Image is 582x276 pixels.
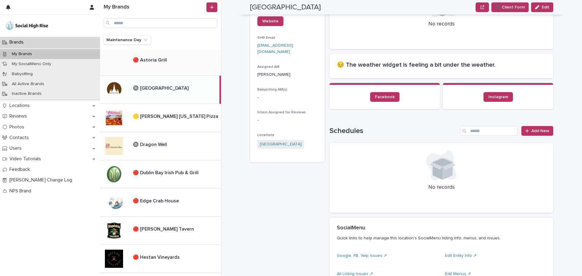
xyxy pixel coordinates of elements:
p: My Brands [7,52,37,57]
a: Facebook [370,92,400,102]
p: [PERSON_NAME] [257,71,317,78]
span: Babysitting AM(s) [257,88,287,91]
a: 🔴 Edge Crab House🔴 Edge Crab House [100,188,221,217]
p: - [257,117,317,124]
h1: My Brands [104,4,205,11]
p: Feedback [7,167,35,172]
a: 🔴 [PERSON_NAME] Tavern🔴 [PERSON_NAME] Tavern [100,217,221,245]
a: 🔘 [GEOGRAPHIC_DATA]🔘 [GEOGRAPHIC_DATA] [100,76,221,104]
span: Intern Assigned for Reviews [257,111,306,114]
h2: SocialMenu [337,225,365,231]
p: 🔘 Dragon Well [133,141,168,148]
a: Add New [521,126,553,136]
a: Instagram [483,92,513,102]
a: 🔘 Dragon Well🔘 Dragon Well [100,132,221,160]
p: No records [337,21,546,28]
span: SHR Email [257,36,275,40]
p: Locations [7,103,35,108]
p: Reviews [7,113,32,119]
p: 🔴 Hestan Vineyards [133,253,181,260]
a: 🔴 Dublin Bay Irish Pub & Grill🔴 Dublin Bay Irish Pub & Grill [100,160,221,188]
span: Facebook [375,95,395,99]
p: Video Tutorials [7,156,46,162]
p: Users [7,145,26,151]
span: Locations [257,133,274,137]
p: Inactive Brands [7,91,46,96]
p: 🔘 [GEOGRAPHIC_DATA] [133,84,190,91]
span: Instagram [488,95,508,99]
a: All Listing Issues ↗ [337,272,373,276]
p: 🔴 Dublin Bay Irish Pub & Grill [133,169,200,176]
h1: Schedules [329,127,458,135]
p: Quick links to help manage this location's SocialMenu listing info, menus, and issues. [337,235,544,241]
p: Babysitting [7,71,38,77]
span: Add New [531,129,549,133]
h2: 😔 The weather widget is feeling a bit under the weather. [337,61,546,68]
p: [PERSON_NAME] Change Log [7,177,77,183]
button: Maintenance Day [104,35,151,45]
p: 🔴 Astoria Grill [133,56,168,63]
span: Website [262,19,279,23]
p: Photos [7,124,29,130]
a: Website [257,16,283,26]
p: No records [337,184,546,191]
a: 🔴 Astoria Grill🔴 Astoria Grill [100,48,221,76]
span: Assigned AM [257,65,279,69]
p: 🔴 [PERSON_NAME] Tavern [133,225,195,232]
a: Edit Menus ↗ [445,272,471,276]
a: 🟡 [PERSON_NAME] [US_STATE] Pizza🟡 [PERSON_NAME] [US_STATE] Pizza [100,104,221,132]
p: My SocialMenu Only [7,62,56,67]
img: o5DnuTxEQV6sW9jFYBBf [5,20,49,32]
a: [GEOGRAPHIC_DATA] [260,141,302,148]
a: Google, FB, Yelp Issues ↗ [337,254,387,258]
button: Edit [531,2,553,12]
p: - [257,94,317,101]
span: ➕ Client Form [495,4,525,10]
span: Edit [542,5,549,9]
p: 🟡 [PERSON_NAME] [US_STATE] Pizza [133,112,219,119]
p: Brands [7,39,28,45]
p: All Active Brands [7,81,49,87]
p: 🔴 Edge Crab House [133,197,180,204]
input: Search [460,126,518,136]
p: NPS Brand [7,188,36,194]
a: Edit Entity Info ↗ [445,254,477,258]
button: ➕ Client Form [491,2,529,12]
input: Search [104,18,217,28]
h2: [GEOGRAPHIC_DATA] [250,3,321,12]
a: 🔴 Hestan Vineyards🔴 Hestan Vineyards [100,245,221,273]
p: Contacts [7,135,34,141]
a: [EMAIL_ADDRESS][DOMAIN_NAME] [257,43,293,54]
